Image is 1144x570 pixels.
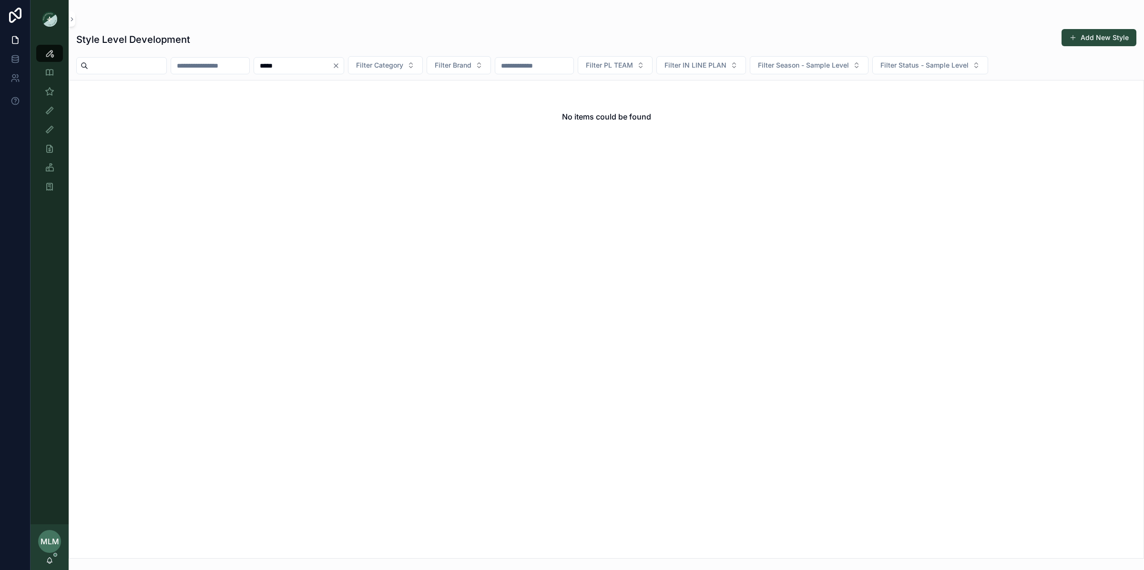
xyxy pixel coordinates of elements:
button: Select Button [427,56,491,74]
span: MLM [41,536,59,547]
div: scrollable content [31,38,69,208]
button: Select Button [578,56,653,74]
h1: Style Level Development [76,33,190,46]
span: Filter Season - Sample Level [758,60,849,70]
button: Select Button [750,56,868,74]
h2: No items could be found [562,111,651,122]
img: App logo [42,11,57,27]
button: Add New Style [1062,29,1136,46]
span: Filter Brand [435,60,471,70]
button: Select Button [656,56,746,74]
span: Filter IN LINE PLAN [664,60,726,70]
span: Filter Status - Sample Level [880,60,969,70]
button: Clear [332,62,344,70]
button: Select Button [348,56,423,74]
span: Filter Category [356,60,403,70]
button: Select Button [872,56,988,74]
span: Filter PL TEAM [586,60,633,70]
